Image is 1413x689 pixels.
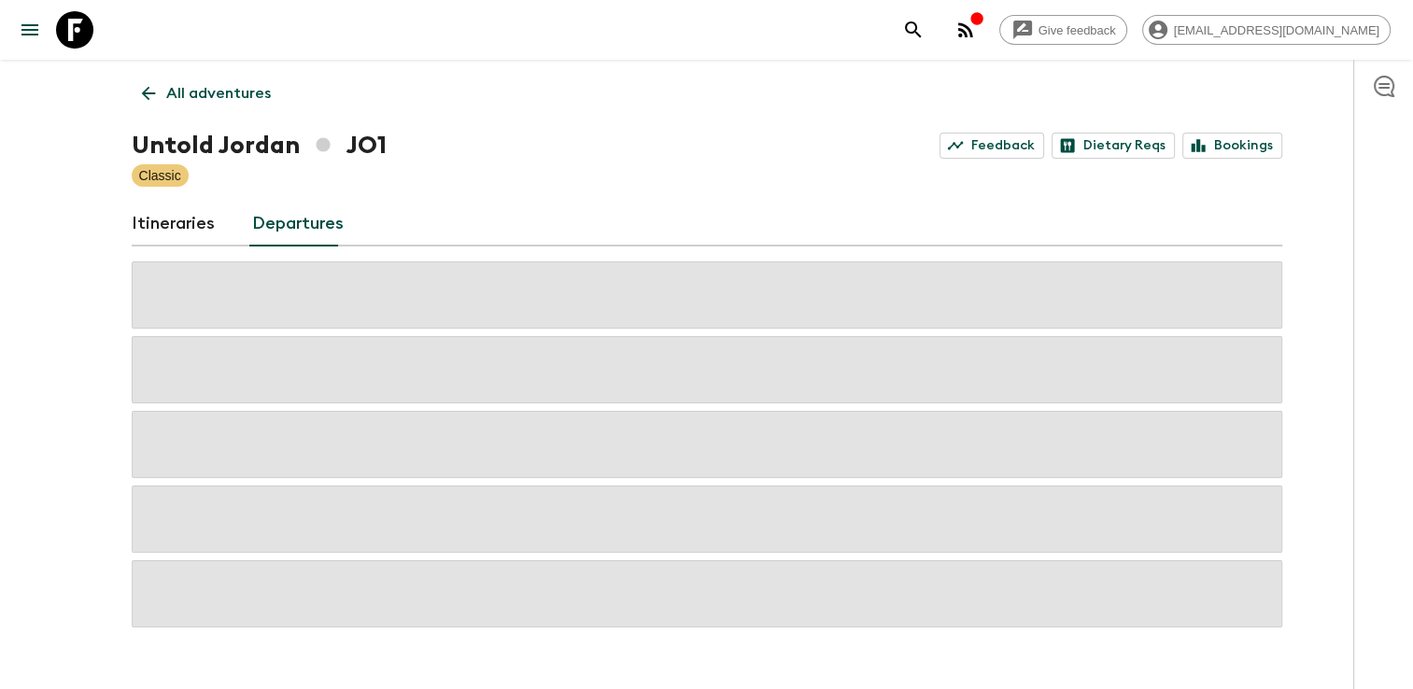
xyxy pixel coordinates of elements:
a: Give feedback [999,15,1127,45]
a: Itineraries [132,202,215,246]
a: Departures [252,202,344,246]
button: menu [11,11,49,49]
a: Bookings [1182,133,1282,159]
a: Dietary Reqs [1052,133,1175,159]
span: [EMAIL_ADDRESS][DOMAIN_NAME] [1164,23,1390,37]
div: [EMAIL_ADDRESS][DOMAIN_NAME] [1142,15,1391,45]
button: search adventures [895,11,932,49]
p: Classic [139,166,181,185]
p: All adventures [166,82,271,105]
h1: Untold Jordan JO1 [132,127,387,164]
a: All adventures [132,75,281,112]
a: Feedback [940,133,1044,159]
span: Give feedback [1028,23,1126,37]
